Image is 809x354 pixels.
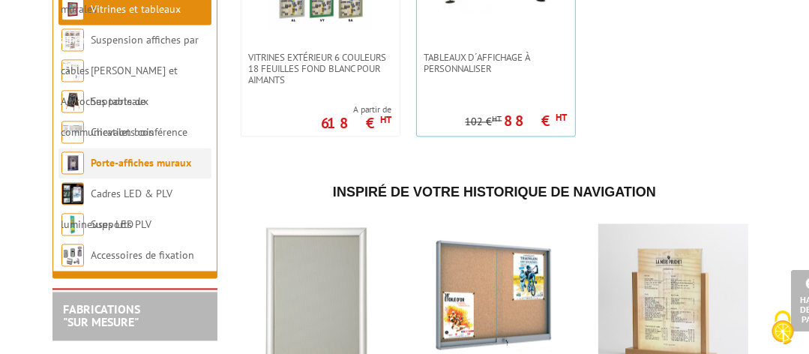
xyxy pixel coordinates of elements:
[91,217,152,231] a: Supports PLV
[64,301,141,330] a: FABRICATIONS"Sur Mesure"
[466,116,502,127] p: 102 €
[322,103,392,115] span: A partir de
[493,113,502,124] sup: HT
[61,2,181,46] a: Vitrines et tableaux affichage
[249,52,392,85] span: Vitrines extérieur 6 couleurs 18 feuilles fond blanc pour aimants
[322,118,392,127] p: 618 €
[417,52,575,74] a: Tableaux d´affichage à personnaliser
[424,52,568,74] span: Tableaux d´affichage à personnaliser
[241,52,400,85] a: Vitrines extérieur 6 couleurs 18 feuilles fond blanc pour aimants
[61,151,84,174] img: Porte-affiches muraux
[381,113,392,126] sup: HT
[61,33,199,77] a: Suspension affiches par câbles
[61,182,84,205] img: Cadres LED & PLV lumineuses LED
[91,248,195,262] a: Accessoires de fixation
[333,184,656,199] span: Inspiré de votre historique de navigation
[556,111,568,124] sup: HT
[91,125,188,139] a: Chevalets conférence
[757,303,809,354] button: Cookies (fenêtre modale)
[61,64,178,108] a: [PERSON_NAME] et Accroches tableaux
[505,116,568,125] p: 88 €
[61,244,84,266] img: Accessoires de fixation
[91,156,192,169] a: Porte-affiches muraux
[764,309,802,346] img: Cookies (fenêtre modale)
[61,187,173,231] a: Cadres LED & PLV lumineuses LED
[61,94,154,139] a: Supports de communication bois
